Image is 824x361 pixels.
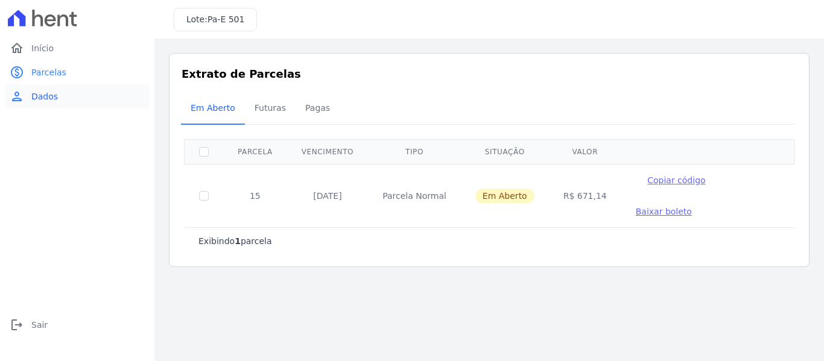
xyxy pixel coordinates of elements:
span: Em Aberto [475,189,534,203]
a: Em Aberto [181,93,245,125]
td: 15 [223,164,287,227]
span: Sair [31,319,48,331]
a: homeInício [5,36,150,60]
span: Parcelas [31,66,66,78]
h3: Lote: [186,13,244,26]
span: Início [31,42,54,54]
span: Pa-E 501 [208,14,244,24]
i: paid [10,65,24,80]
i: home [10,41,24,55]
i: person [10,89,24,104]
td: R$ 671,14 [549,164,621,227]
th: Valor [549,139,621,164]
span: Pagas [298,96,337,120]
td: Parcela Normal [368,164,461,227]
span: Baixar boleto [636,207,692,216]
span: Copiar código [647,175,705,185]
p: Exibindo parcela [198,235,272,247]
a: Futuras [245,93,296,125]
a: paidParcelas [5,60,150,84]
b: 1 [235,236,241,246]
a: logoutSair [5,313,150,337]
span: Futuras [247,96,293,120]
button: Copiar código [636,174,717,186]
a: Pagas [296,93,340,125]
td: [DATE] [287,164,368,227]
h3: Extrato de Parcelas [182,66,797,82]
span: Dados [31,90,58,102]
a: Baixar boleto [636,206,692,218]
th: Situação [461,139,549,164]
i: logout [10,318,24,332]
th: Parcela [223,139,287,164]
span: Em Aberto [183,96,242,120]
th: Tipo [368,139,461,164]
th: Vencimento [287,139,368,164]
a: personDados [5,84,150,108]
